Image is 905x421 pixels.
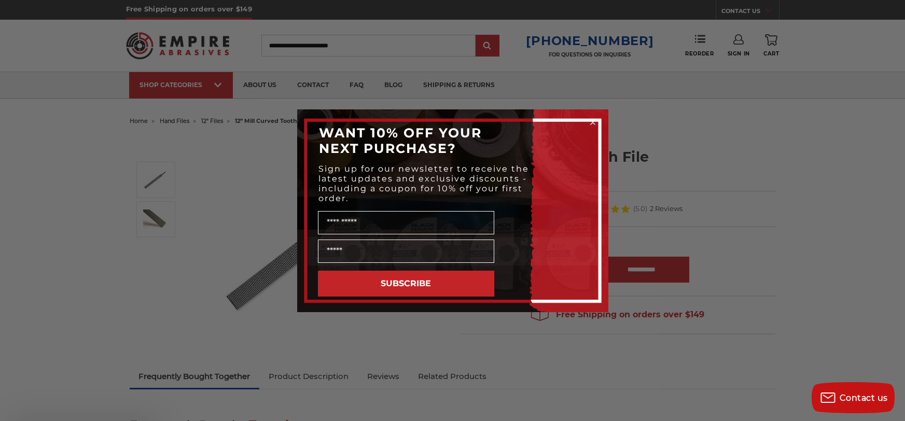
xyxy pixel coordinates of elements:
button: SUBSCRIBE [318,271,494,297]
span: Sign up for our newsletter to receive the latest updates and exclusive discounts - including a co... [318,164,529,203]
span: WANT 10% OFF YOUR NEXT PURCHASE? [319,125,482,156]
button: Close dialog [588,117,598,128]
input: Email [318,240,494,263]
button: Contact us [812,382,895,413]
span: Contact us [840,393,888,403]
